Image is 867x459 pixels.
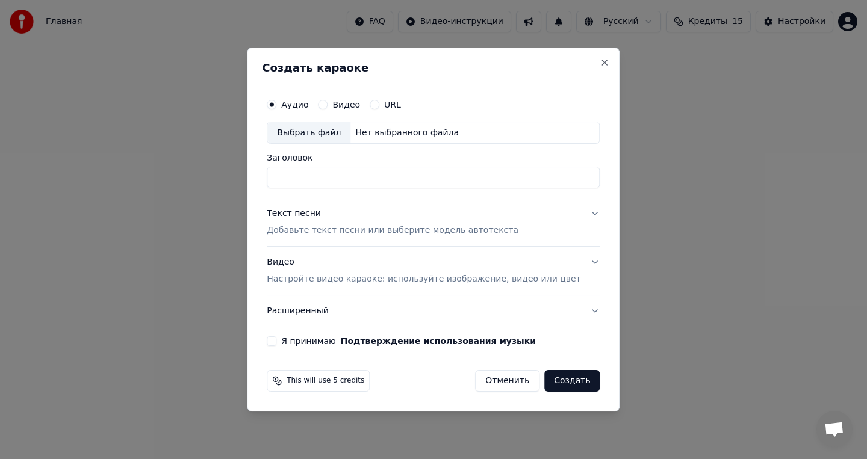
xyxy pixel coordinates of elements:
span: This will use 5 credits [287,376,364,386]
label: Заголовок [267,154,600,162]
p: Настройте видео караоке: используйте изображение, видео или цвет [267,273,580,285]
button: Я принимаю [341,337,536,345]
label: Видео [332,100,360,109]
button: Расширенный [267,295,600,327]
button: ВидеоНастройте видео караоке: используйте изображение, видео или цвет [267,247,600,295]
label: Я принимаю [281,337,536,345]
h2: Создать караоке [262,63,604,73]
button: Текст песниДобавьте текст песни или выберите модель автотекста [267,199,600,247]
div: Нет выбранного файла [350,127,464,139]
div: Видео [267,257,580,286]
p: Добавьте текст песни или выберите модель автотекста [267,225,518,237]
button: Создать [544,370,600,392]
div: Выбрать файл [267,122,350,144]
label: URL [384,100,401,109]
div: Текст песни [267,208,321,220]
button: Отменить [475,370,539,392]
label: Аудио [281,100,308,109]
